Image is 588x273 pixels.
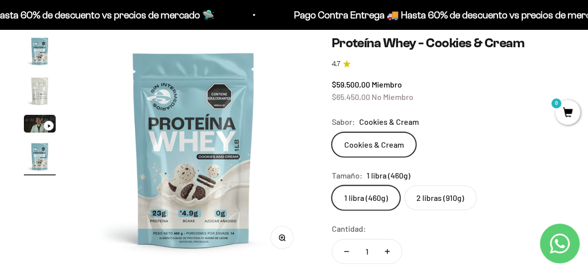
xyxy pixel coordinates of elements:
[332,59,564,70] a: 4.74.7 de 5.0 estrellas
[24,141,56,173] img: Proteína Whey - Cookies & Cream
[332,80,370,89] span: $59.500,00
[24,141,56,176] button: Ir al artículo 4
[373,240,402,264] button: Aumentar cantidad
[332,169,363,182] legend: Tamaño:
[332,35,564,51] h1: Proteína Whey - Cookies & Cream
[332,240,361,264] button: Reducir cantidad
[367,169,410,182] span: 1 libra (460g)
[24,115,56,136] button: Ir al artículo 3
[80,35,308,264] img: Proteína Whey - Cookies & Cream
[556,108,581,119] a: 0
[372,92,413,101] span: No Miembro
[551,97,563,109] mark: 0
[332,92,370,101] span: $65.450,00
[24,35,56,70] button: Ir al artículo 1
[332,59,340,70] span: 4.7
[24,35,56,67] img: Proteína Whey - Cookies & Cream
[24,75,56,107] img: Proteína Whey - Cookies & Cream
[332,115,355,128] legend: Sabor:
[24,75,56,110] button: Ir al artículo 2
[372,80,402,89] span: Miembro
[359,115,419,128] span: Cookies & Cream
[332,222,366,235] label: Cantidad:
